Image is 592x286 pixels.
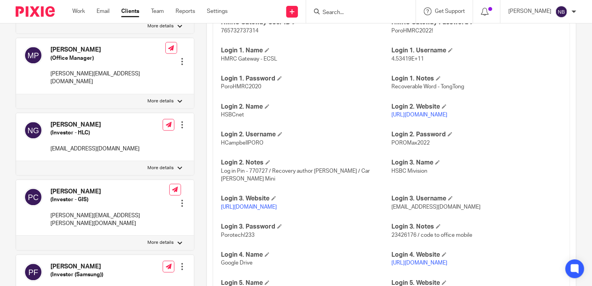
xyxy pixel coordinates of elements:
span: 23426176 / code to office mobile [391,232,472,238]
p: [PERSON_NAME][EMAIL_ADDRESS][PERSON_NAME][DOMAIN_NAME] [50,212,169,228]
span: Log in Pin - 770727 / Recovery author [PERSON_NAME] / Car [PERSON_NAME] Mini [221,168,370,182]
a: Team [151,7,164,15]
input: Search [322,9,392,16]
h4: Login 3. Password [221,223,391,231]
h4: Login 3. Username [391,195,562,203]
a: [URL][DOMAIN_NAME] [391,260,447,266]
p: More details [147,165,174,171]
span: PoroHMRC2022! [391,28,433,34]
a: Settings [207,7,228,15]
p: [PERSON_NAME] [508,7,551,15]
a: Email [97,7,109,15]
span: PoroHMRC2020 [221,84,261,89]
span: Recoverable Word - TongTong [391,84,464,89]
img: svg%3E [24,188,43,206]
a: Work [72,7,85,15]
h5: (Investor (Samsung)) [50,271,140,279]
a: Reports [176,7,195,15]
h4: Login 1. Password [221,75,391,83]
h4: Login 3. Notes [391,223,562,231]
img: svg%3E [555,5,568,18]
span: 765732737314 [221,28,258,34]
span: HMRC Gateway - ECSL [221,56,277,62]
h4: Login 1. Notes [391,75,562,83]
h4: Login 4. Website [391,251,562,259]
span: Porotech!233 [221,232,255,238]
img: Pixie [16,6,55,17]
h5: (Office Manager) [50,54,165,62]
span: POROMax2022 [391,140,430,146]
span: HSBC Mivision [391,168,427,174]
span: HCampbellPORO [221,140,264,146]
h4: [PERSON_NAME] [50,121,140,129]
h4: Login 1. Username [391,46,562,55]
h4: Login 2. Username [221,130,391,139]
h4: [PERSON_NAME] [50,263,140,271]
h4: [PERSON_NAME] [50,46,165,54]
h5: (Investor - GIS) [50,196,169,204]
span: Get Support [435,9,465,14]
h4: Login 1. Name [221,46,391,55]
span: Google Drive [221,260,253,266]
h4: [PERSON_NAME] [50,188,169,196]
h4: Login 4. Name [221,251,391,259]
span: [EMAIL_ADDRESS][DOMAIN_NAME] [391,204,481,210]
span: HSBCnet [221,112,244,118]
h4: Login 3. Website [221,195,391,203]
a: [URL][DOMAIN_NAME] [391,112,447,118]
img: svg%3E [24,121,43,139]
h4: Login 3. Name [391,159,562,167]
h4: Login 2. Password [391,130,562,139]
a: [URL][DOMAIN_NAME] [221,204,277,210]
p: More details [147,23,174,29]
p: More details [147,98,174,104]
h4: Login 2. Name [221,103,391,111]
p: [EMAIL_ADDRESS][DOMAIN_NAME] [50,145,140,153]
h4: Login 2. Notes [221,159,391,167]
a: Clients [121,7,139,15]
span: 4.53419E+11 [391,56,424,62]
p: More details [147,240,174,246]
h4: Login 2. Website [391,103,562,111]
img: svg%3E [24,263,43,281]
h5: (Investor - HLC) [50,129,140,137]
p: [PERSON_NAME][EMAIL_ADDRESS][DOMAIN_NAME] [50,70,165,86]
img: svg%3E [24,46,43,64]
